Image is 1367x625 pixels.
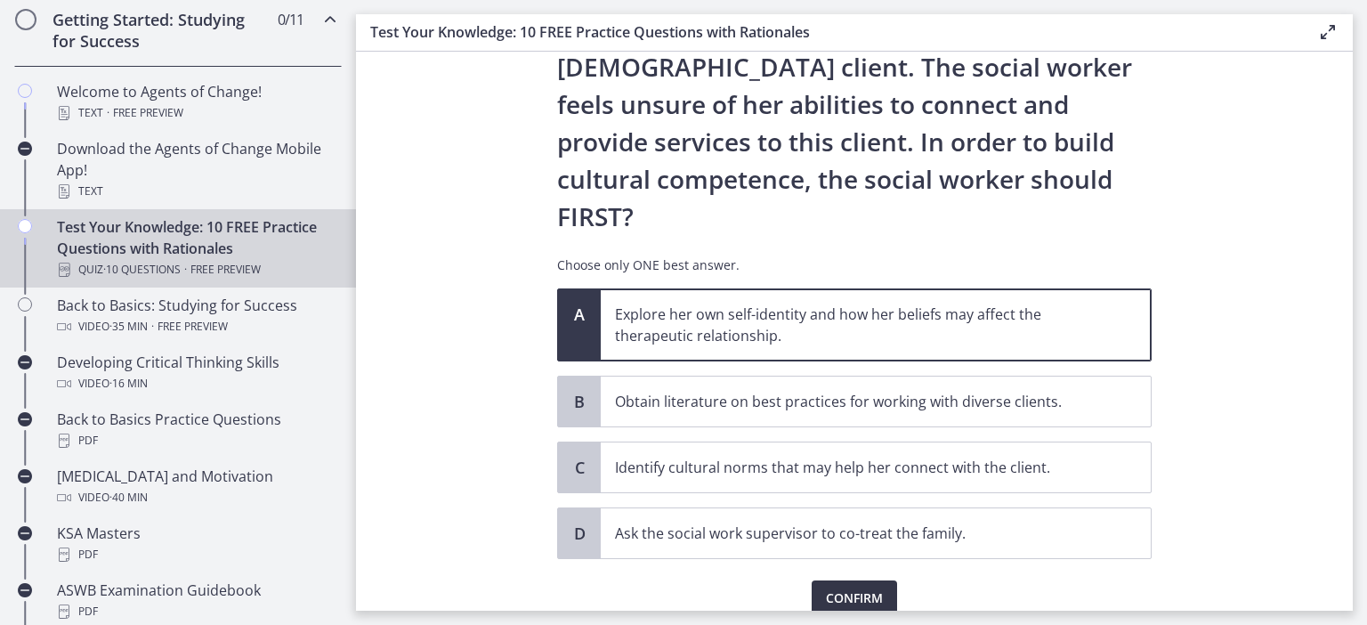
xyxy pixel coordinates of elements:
div: Test Your Knowledge: 10 FREE Practice Questions with Rationales [57,216,335,280]
h2: Getting Started: Studying for Success [53,9,270,52]
p: Ask the social work supervisor to co-treat the family. [615,523,1101,544]
p: Choose only ONE best answer. [557,256,1152,274]
p: Identify cultural norms that may help her connect with the client. [615,457,1101,478]
div: ASWB Examination Guidebook [57,580,335,622]
div: Quiz [57,259,335,280]
div: [MEDICAL_DATA] and Motivation [57,466,335,508]
div: PDF [57,601,335,622]
span: · [151,316,154,337]
span: D [569,523,590,544]
h3: Test Your Knowledge: 10 FREE Practice Questions with Rationales [370,21,1289,43]
span: · 16 min [109,373,148,394]
span: Free preview [158,316,228,337]
span: C [569,457,590,478]
span: Free preview [113,102,183,124]
p: Explore her own self-identity and how her beliefs may affect the therapeutic relationship. [615,304,1101,346]
span: Confirm [826,588,883,609]
span: B [569,391,590,412]
div: Back to Basics: Studying for Success [57,295,335,337]
div: Download the Agents of Change Mobile App! [57,138,335,202]
span: · 35 min [109,316,148,337]
span: · 10 Questions [103,259,181,280]
div: Welcome to Agents of Change! [57,81,335,124]
div: Back to Basics Practice Questions [57,409,335,451]
span: A [569,304,590,325]
div: KSA Masters [57,523,335,565]
div: Video [57,316,335,337]
p: Obtain literature on best practices for working with diverse clients. [615,391,1101,412]
span: · [107,102,109,124]
button: Confirm [812,580,897,616]
span: · 40 min [109,487,148,508]
span: Free preview [190,259,261,280]
div: Video [57,487,335,508]
div: Text [57,102,335,124]
div: Text [57,181,335,202]
div: PDF [57,544,335,565]
div: Developing Critical Thinking Skills [57,352,335,394]
div: PDF [57,430,335,451]
div: Video [57,373,335,394]
span: · [184,259,187,280]
span: 0 / 11 [278,9,303,30]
